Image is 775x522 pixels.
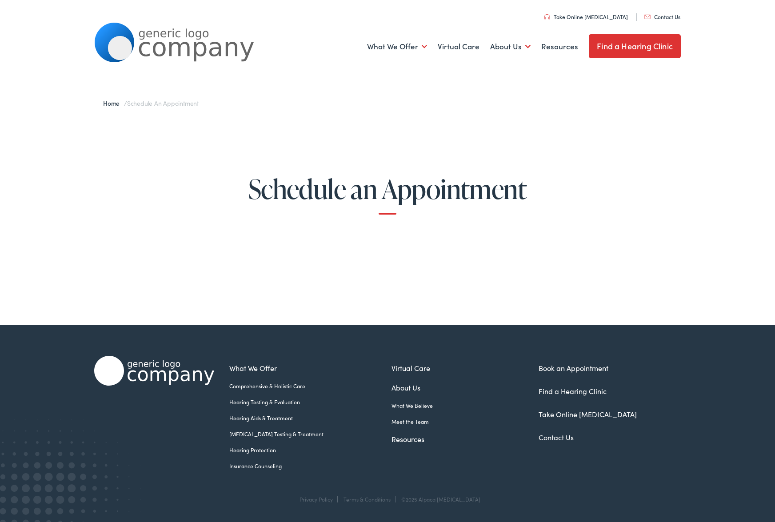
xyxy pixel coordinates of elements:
img: Alpaca Audiology [94,356,214,386]
a: Take Online [MEDICAL_DATA] [539,409,637,419]
a: Resources [541,30,578,63]
div: ©2025 Alpaca [MEDICAL_DATA] [397,496,480,502]
img: utility icon [644,15,651,19]
a: Find a Hearing Clinic [539,386,607,396]
a: Meet the Team [391,418,501,426]
a: Find a Hearing Clinic [589,34,681,58]
a: Hearing Aids & Treatment [229,414,391,422]
a: Contact Us [539,432,574,442]
a: What We Offer [229,363,391,373]
h1: Schedule an Appointment [31,174,744,215]
a: [MEDICAL_DATA] Testing & Treatment [229,430,391,438]
a: About Us [490,30,531,63]
a: Take Online [MEDICAL_DATA] [544,13,628,20]
a: About Us [391,382,501,393]
a: Comprehensive & Holistic Care [229,382,391,390]
a: What We Offer [367,30,427,63]
a: Terms & Conditions [344,495,391,503]
a: What We Believe [391,402,501,410]
a: Resources [391,434,501,444]
a: Contact Us [644,13,680,20]
a: Book an Appointment [539,363,608,373]
a: Hearing Protection [229,446,391,454]
a: Hearing Testing & Evaluation [229,398,391,406]
a: Virtual Care [438,30,479,63]
span: Schedule an Appointment [127,99,199,108]
a: Insurance Counseling [229,462,391,470]
span: / [103,99,199,108]
a: Privacy Policy [300,495,333,503]
a: Virtual Care [391,363,501,373]
img: utility icon [544,14,550,20]
a: Home [103,99,124,108]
